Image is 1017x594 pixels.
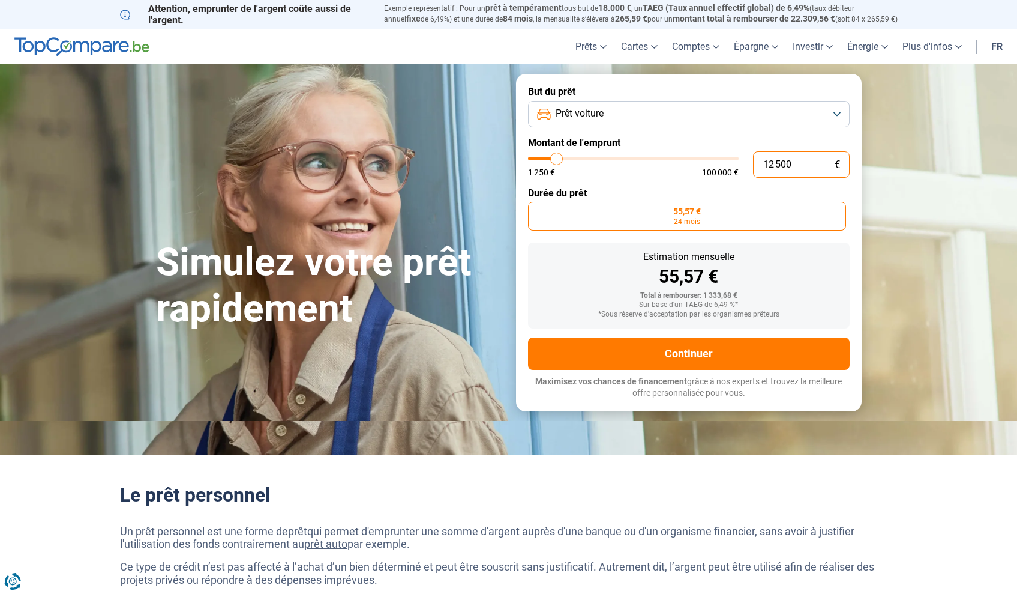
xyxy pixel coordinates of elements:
[615,14,647,23] span: 265,59 €
[665,29,727,64] a: Comptes
[673,207,701,216] span: 55,57 €
[304,538,347,550] a: prêt auto
[674,218,700,225] span: 24 mois
[538,252,840,262] div: Estimation mensuelle
[556,107,604,120] span: Prêt voiture
[120,3,370,26] p: Attention, emprunter de l'argent coûte aussi de l'argent.
[538,292,840,300] div: Total à rembourser: 1 333,68 €
[503,14,533,23] span: 84 mois
[156,240,502,332] h1: Simulez votre prêt rapidement
[568,29,614,64] a: Prêts
[835,160,840,170] span: €
[528,187,850,199] label: Durée du prêt
[384,3,898,25] p: Exemple représentatif : Pour un tous but de , un (taux débiteur annuel de 6,49%) et une durée de ...
[614,29,665,64] a: Cartes
[120,525,898,551] p: Un prêt personnel est une forme de qui permet d'emprunter une somme d'argent auprès d'une banque ...
[840,29,895,64] a: Énergie
[485,3,562,13] span: prêt à tempérament
[120,560,898,586] p: Ce type de crédit n’est pas affecté à l’achat d’un bien déterminé et peut être souscrit sans just...
[528,101,850,127] button: Prêt voiture
[528,137,850,148] label: Montant de l'emprunt
[528,168,555,177] span: 1 250 €
[538,311,840,319] div: *Sous réserve d'acceptation par les organismes prêteurs
[673,14,835,23] span: montant total à rembourser de 22.309,56 €
[702,168,739,177] span: 100 000 €
[538,301,840,309] div: Sur base d'un TAEG de 6,49 %*
[895,29,969,64] a: Plus d'infos
[785,29,840,64] a: Investir
[643,3,809,13] span: TAEG (Taux annuel effectif global) de 6,49%
[598,3,631,13] span: 18.000 €
[528,376,850,399] p: grâce à nos experts et trouvez la meilleure offre personnalisée pour vous.
[984,29,1010,64] a: fr
[14,37,149,56] img: TopCompare
[120,483,898,506] h2: Le prêt personnel
[528,86,850,97] label: But du prêt
[727,29,785,64] a: Épargne
[535,377,687,386] span: Maximisez vos chances de financement
[406,14,421,23] span: fixe
[538,268,840,286] div: 55,57 €
[528,338,850,370] button: Continuer
[288,525,307,538] a: prêt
